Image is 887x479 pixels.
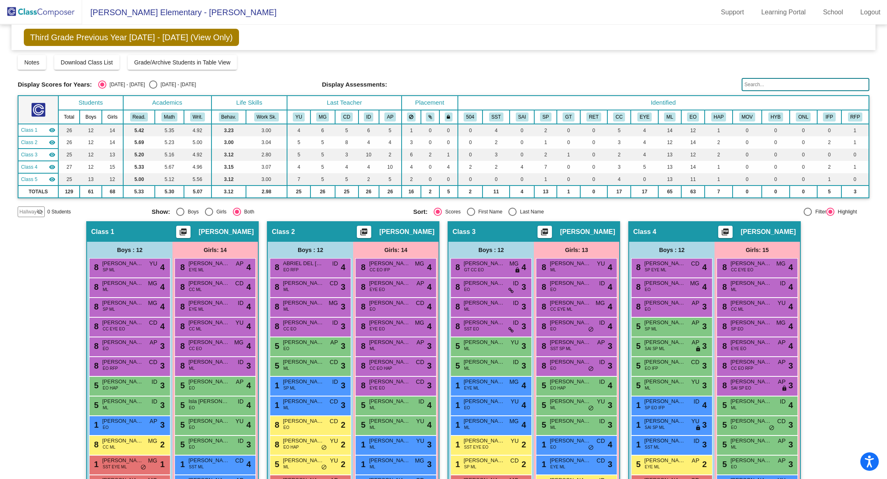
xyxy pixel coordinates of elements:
[510,124,534,136] td: 0
[841,161,869,173] td: 1
[161,112,177,121] button: Math
[718,226,733,238] button: Print Students Details
[98,80,196,89] mat-radio-group: Select an option
[607,161,631,173] td: 3
[413,208,669,216] mat-radio-group: Select an option
[80,110,102,124] th: Boys
[580,149,608,161] td: 0
[287,124,310,136] td: 4
[123,173,155,186] td: 5.00
[211,96,287,110] th: Life Skills
[21,176,37,183] span: Class 5
[823,112,835,121] button: IFP
[534,186,557,198] td: 13
[762,149,789,161] td: 0
[557,136,580,149] td: 0
[510,161,534,173] td: 4
[755,6,813,19] a: Learning Portal
[664,112,676,121] button: ML
[733,149,762,161] td: 0
[335,136,358,149] td: 8
[483,149,510,161] td: 3
[402,149,421,161] td: 6
[687,112,699,121] button: EO
[464,112,477,121] button: 504
[379,161,402,173] td: 10
[49,151,55,158] mat-icon: visibility
[134,59,231,66] span: Grade/Archive Students in Table View
[402,124,421,136] td: 1
[534,173,557,186] td: 1
[58,110,80,124] th: Total
[742,78,869,91] input: Search...
[715,6,751,19] a: Support
[421,136,440,149] td: 0
[310,149,335,161] td: 5
[510,186,534,198] td: 4
[439,161,457,173] td: 4
[293,112,304,121] button: YU
[80,149,102,161] td: 12
[817,161,841,173] td: 2
[580,110,608,124] th: Retained
[631,136,658,149] td: 4
[733,186,762,198] td: 0
[155,161,184,173] td: 5.67
[510,110,534,124] th: Specialized Academic Instruction
[335,124,358,136] td: 5
[358,110,379,124] th: Ilene DeLuna
[607,136,631,149] td: 3
[483,173,510,186] td: 0
[510,149,534,161] td: 0
[790,161,817,173] td: 0
[439,173,457,186] td: 0
[848,112,863,121] button: RFP
[681,161,705,173] td: 14
[58,149,80,161] td: 25
[54,55,119,70] button: Download Class List
[58,136,80,149] td: 26
[720,228,730,239] mat-icon: picture_as_pdf
[705,136,732,149] td: 2
[184,124,211,136] td: 4.92
[631,124,658,136] td: 4
[580,173,608,186] td: 0
[557,124,580,136] td: 0
[155,186,184,198] td: 5.30
[21,139,37,146] span: Class 2
[402,161,421,173] td: 4
[80,161,102,173] td: 12
[402,186,421,198] td: 16
[458,124,483,136] td: 0
[322,81,387,88] span: Display Assessments:
[841,186,869,198] td: 3
[335,149,358,161] td: 3
[358,186,379,198] td: 26
[402,96,458,110] th: Placement
[534,136,557,149] td: 1
[790,110,817,124] th: Online
[18,186,58,198] td: TOTALS
[458,186,483,198] td: 2
[631,149,658,161] td: 4
[246,136,287,149] td: 3.04
[705,110,732,124] th: Highly Attentive Parent
[762,136,789,149] td: 0
[379,136,402,149] td: 4
[357,226,371,238] button: Print Students Details
[246,161,287,173] td: 3.07
[817,124,841,136] td: 0
[102,161,123,173] td: 15
[817,173,841,186] td: 1
[711,112,726,121] button: HAP
[49,176,55,183] mat-icon: visibility
[681,149,705,161] td: 12
[762,161,789,173] td: 0
[335,186,358,198] td: 25
[607,173,631,186] td: 4
[540,228,549,239] mat-icon: picture_as_pdf
[607,186,631,198] td: 17
[483,124,510,136] td: 4
[762,124,789,136] td: 0
[18,136,58,149] td: Mia Satterwhite - No Class Name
